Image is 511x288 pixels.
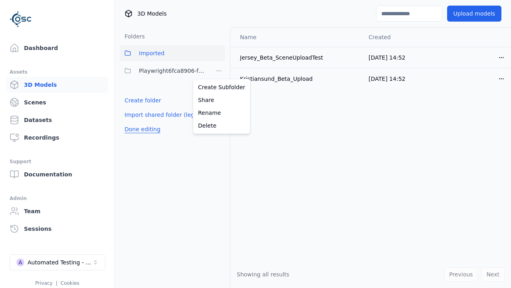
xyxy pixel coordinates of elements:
a: Create Subfolder [195,81,248,94]
a: Rename [195,106,248,119]
a: Delete [195,119,248,132]
a: Share [195,94,248,106]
